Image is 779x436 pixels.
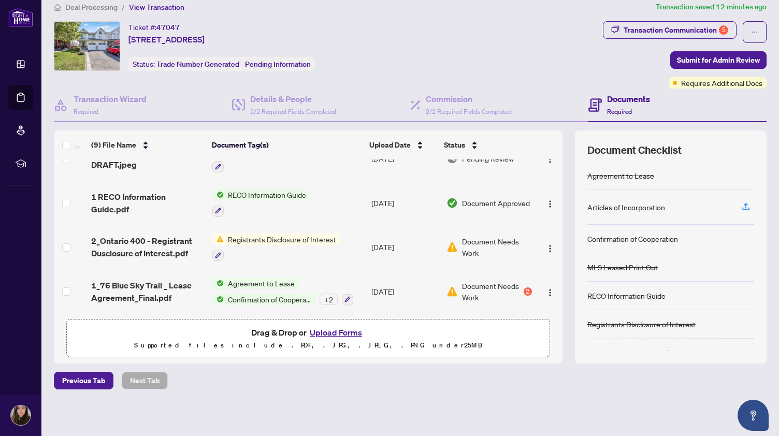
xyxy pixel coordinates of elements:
th: Document Tag(s) [208,130,365,159]
button: Status IconAgreement to LeaseStatus IconConfirmation of Cooperation+2 [212,278,353,306]
button: Open asap [738,400,769,431]
th: Upload Date [365,130,440,159]
span: Drag & Drop or [251,326,365,339]
span: Registrants Disclosure of Interest [224,234,340,245]
p: Supported files include .PDF, .JPG, .JPEG, .PNG under 25 MB [73,339,543,352]
span: Confirmation of Cooperation [224,294,315,305]
span: [STREET_ADDRESS] [128,33,205,46]
span: View Transaction [129,3,184,12]
img: Logo [546,288,554,297]
span: Trade Number Generated - Pending Information [156,60,311,69]
div: 2 [524,287,532,296]
img: Status Icon [212,278,224,289]
div: 5 [719,25,728,35]
button: Submit for Admin Review [670,51,767,69]
span: Previous Tab [62,372,105,389]
button: Next Tab [122,372,168,389]
div: Transaction Communication [624,22,728,38]
span: Document Approved [462,197,530,209]
span: Drag & Drop orUpload FormsSupported files include .PDF, .JPG, .JPEG, .PNG under25MB [67,319,550,358]
button: Logo [542,239,558,255]
div: MLS Leased Print Out [587,261,658,273]
img: Status Icon [212,234,224,245]
span: 2/2 Required Fields Completed [426,108,512,115]
img: Document Status [446,197,458,209]
h4: Details & People [250,93,336,105]
span: Deal Processing [65,3,118,12]
div: Confirmation of Cooperation [587,233,678,244]
h4: Commission [426,93,512,105]
button: Logo [542,195,558,211]
button: Previous Tab [54,372,113,389]
img: Status Icon [212,189,224,200]
span: 1 RECO Information Guide.pdf [91,191,204,215]
span: 1_76 Blue Sky Trail _ Lease Agreement_Final.pdf [91,279,204,304]
span: Requires Additional Docs [681,77,762,89]
span: home [54,4,61,11]
span: 47047 [156,23,180,32]
span: (9) File Name [91,139,136,151]
img: Logo [546,155,554,164]
article: Transaction saved 12 minutes ago [656,1,767,13]
img: Document Status [446,241,458,253]
td: [DATE] [367,181,442,225]
img: Logo [546,200,554,208]
span: Required [74,108,98,115]
span: Agreement to Lease [224,278,299,289]
img: Logo [546,244,554,253]
span: 2/2 Required Fields Completed [250,108,336,115]
div: Registrants Disclosure of Interest [587,318,696,330]
button: Status IconRegistrants Disclosure of Interest [212,234,340,261]
img: Profile Icon [11,405,31,425]
span: Status [444,139,465,151]
span: Document Needs Work [462,280,522,303]
img: Status Icon [212,294,224,305]
button: Status IconRECO Information Guide [212,189,310,217]
div: Agreement to Lease [587,170,654,181]
div: Status: [128,57,315,71]
td: [DATE] [367,269,442,314]
span: Required [607,108,632,115]
span: 2_Ontario 400 - Registrant Dusclosure of Interest.pdf [91,235,204,259]
span: Submit for Admin Review [677,52,760,68]
li: / [122,1,125,13]
div: RECO Information Guide [587,290,666,301]
h4: Documents [607,93,650,105]
span: Upload Date [369,139,411,151]
span: Document Needs Work [462,236,532,258]
h4: Transaction Wizard [74,93,147,105]
img: Document Status [446,286,458,297]
img: IMG-40756170_1.jpg [54,22,120,70]
span: Document Checklist [587,143,682,157]
button: Upload Forms [307,326,365,339]
span: ellipsis [751,28,758,36]
span: RECO Information Guide [224,189,310,200]
th: Status [440,130,533,159]
button: Transaction Communication5 [603,21,737,39]
div: + 2 [320,294,338,305]
th: (9) File Name [87,130,208,159]
img: logo [8,8,33,27]
div: Articles of Incorporation [587,201,665,213]
button: Logo [542,283,558,300]
div: Ticket #: [128,21,180,33]
td: [DATE] [367,225,442,270]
